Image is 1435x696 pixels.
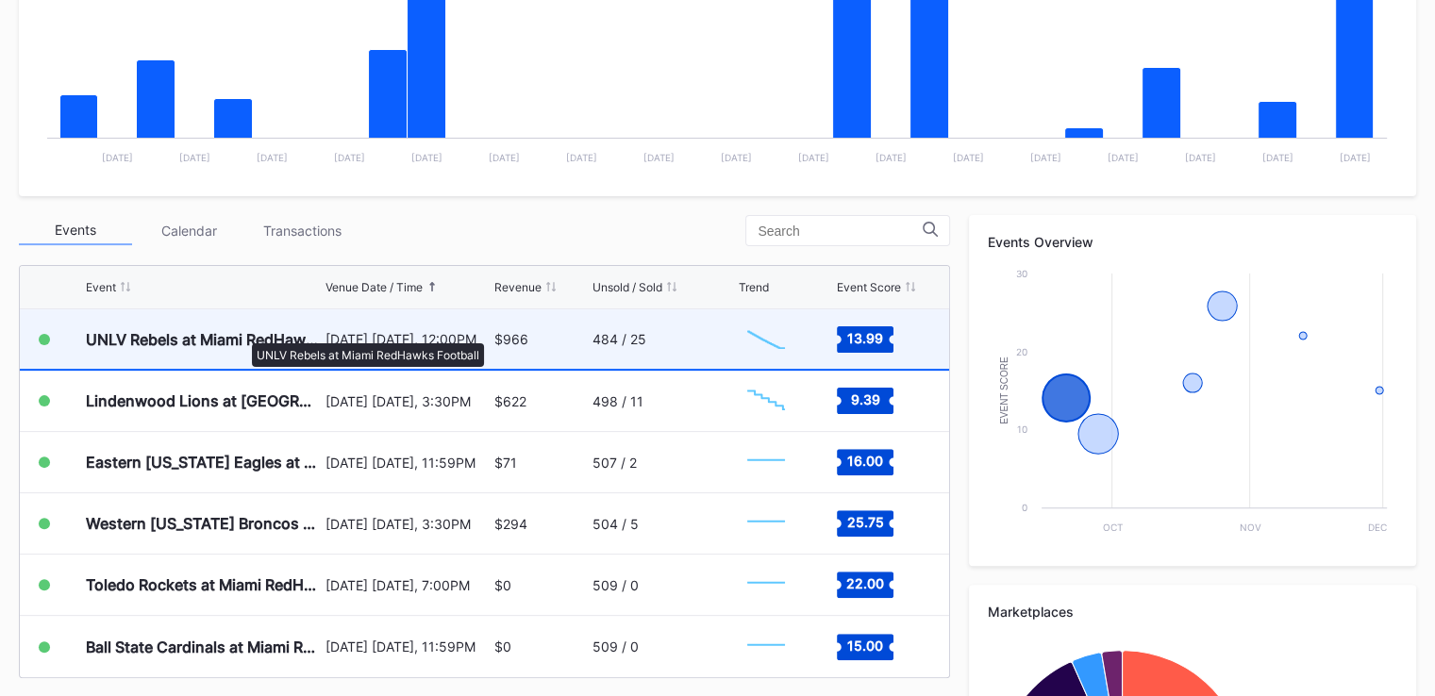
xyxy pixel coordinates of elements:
[494,577,511,593] div: $0
[1108,152,1139,163] text: [DATE]
[953,152,984,163] text: [DATE]
[721,152,752,163] text: [DATE]
[325,280,423,294] div: Venue Date / Time
[1240,522,1261,533] text: Nov
[738,377,794,424] svg: Chart title
[325,455,490,471] div: [DATE] [DATE], 11:59PM
[86,575,321,594] div: Toledo Rockets at Miami RedHawks Football
[837,280,901,294] div: Event Score
[1368,522,1387,533] text: Dec
[592,455,637,471] div: 507 / 2
[325,577,490,593] div: [DATE] [DATE], 7:00PM
[592,280,662,294] div: Unsold / Sold
[566,152,597,163] text: [DATE]
[494,455,517,471] div: $71
[86,280,116,294] div: Event
[738,316,794,363] svg: Chart title
[798,152,829,163] text: [DATE]
[494,393,526,409] div: $622
[999,356,1010,424] text: Event Score
[19,216,132,245] div: Events
[325,331,490,347] div: [DATE] [DATE], 12:00PM
[738,561,794,608] svg: Chart title
[325,638,490,655] div: [DATE] [DATE], 11:59PM
[86,638,321,656] div: Ball State Cardinals at Miami RedHawks Football
[847,453,883,469] text: 16.00
[86,391,321,410] div: Lindenwood Lions at [GEOGRAPHIC_DATA] RedHawks Football
[325,516,490,532] div: [DATE] [DATE], 3:30PM
[102,152,133,163] text: [DATE]
[738,280,768,294] div: Trend
[411,152,442,163] text: [DATE]
[1016,346,1027,357] text: 20
[86,514,321,533] div: Western [US_STATE] Broncos at Miami RedHawks Football
[738,439,794,486] svg: Chart title
[494,280,542,294] div: Revenue
[86,330,321,349] div: UNLV Rebels at Miami RedHawks Football
[592,393,643,409] div: 498 / 11
[738,623,794,671] svg: Chart title
[1022,502,1027,513] text: 0
[1103,522,1123,533] text: Oct
[643,152,675,163] text: [DATE]
[847,637,883,653] text: 15.00
[846,575,884,591] text: 22.00
[847,329,883,345] text: 13.99
[325,393,490,409] div: [DATE] [DATE], 3:30PM
[494,331,528,347] div: $966
[86,453,321,472] div: Eastern [US_STATE] Eagles at [GEOGRAPHIC_DATA] RedHawks Football
[1017,423,1027,435] text: 10
[1262,152,1293,163] text: [DATE]
[1016,268,1027,279] text: 30
[876,152,907,163] text: [DATE]
[988,234,1397,250] div: Events Overview
[132,216,245,245] div: Calendar
[334,152,365,163] text: [DATE]
[738,500,794,547] svg: Chart title
[988,264,1396,547] svg: Chart title
[494,638,511,655] div: $0
[179,152,210,163] text: [DATE]
[257,152,288,163] text: [DATE]
[1185,152,1216,163] text: [DATE]
[1030,152,1061,163] text: [DATE]
[1339,152,1370,163] text: [DATE]
[592,331,646,347] div: 484 / 25
[758,224,923,239] input: Search
[592,638,639,655] div: 509 / 0
[489,152,520,163] text: [DATE]
[494,516,527,532] div: $294
[988,604,1397,620] div: Marketplaces
[245,216,359,245] div: Transactions
[592,516,639,532] div: 504 / 5
[592,577,639,593] div: 509 / 0
[850,391,879,407] text: 9.39
[846,514,883,530] text: 25.75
